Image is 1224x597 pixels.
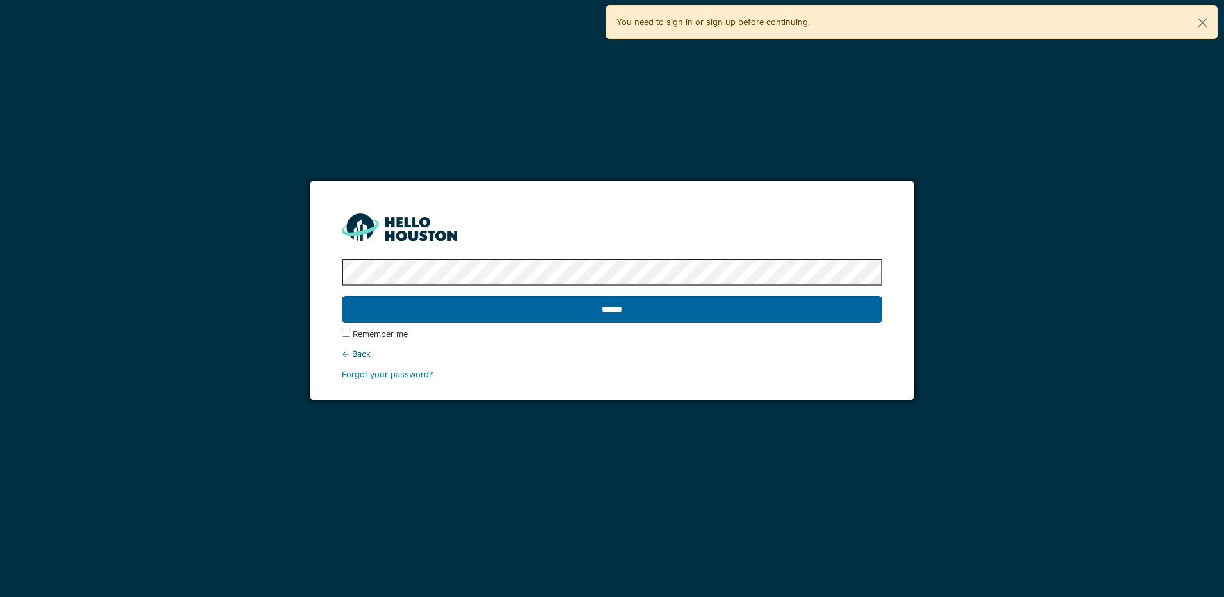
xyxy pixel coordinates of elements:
label: Remember me [353,328,408,340]
button: Close [1188,6,1217,40]
div: You need to sign in or sign up before continuing. [606,5,1218,39]
img: HH_line-BYnF2_Hg.png [342,213,457,241]
div: ← Back [342,348,882,360]
a: Forgot your password? [342,370,433,379]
